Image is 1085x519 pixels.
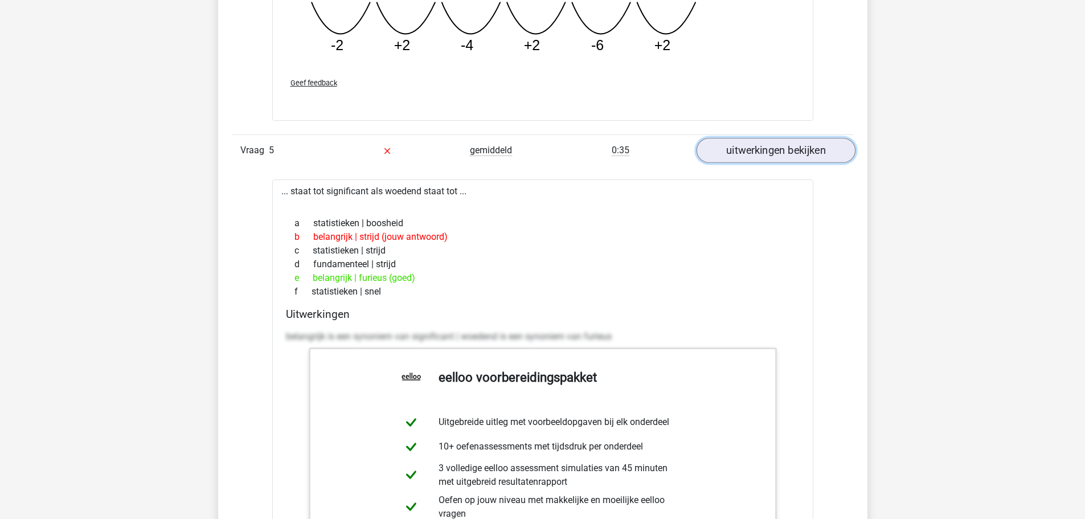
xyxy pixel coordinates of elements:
a: uitwerkingen bekijken [696,138,855,163]
tspan: -4 [460,37,473,53]
p: belangrijk is een synoniem van significant | woedend is een synoniem van furieus [286,330,800,344]
div: belangrijk | furieus (goed) [286,271,800,285]
tspan: +2 [523,37,540,53]
span: c [294,244,313,258]
div: statistieken | snel [286,285,800,299]
h4: Uitwerkingen [286,308,800,321]
span: gemiddeld [470,145,512,156]
div: fundamenteel | strijd [286,258,800,271]
tspan: -6 [591,37,603,53]
span: b [294,230,313,244]
tspan: +2 [654,37,670,53]
div: belangrijk | strijd (jouw antwoord) [286,230,800,244]
div: statistieken | strijd [286,244,800,258]
span: 0:35 [612,145,629,156]
span: 5 [269,145,274,156]
span: d [294,258,313,271]
span: a [294,216,313,230]
span: f [294,285,312,299]
span: Vraag [240,144,269,157]
div: statistieken | boosheid [286,216,800,230]
span: Geef feedback [290,79,337,87]
span: e [294,271,313,285]
tspan: +2 [394,37,410,53]
tspan: -2 [330,37,343,53]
